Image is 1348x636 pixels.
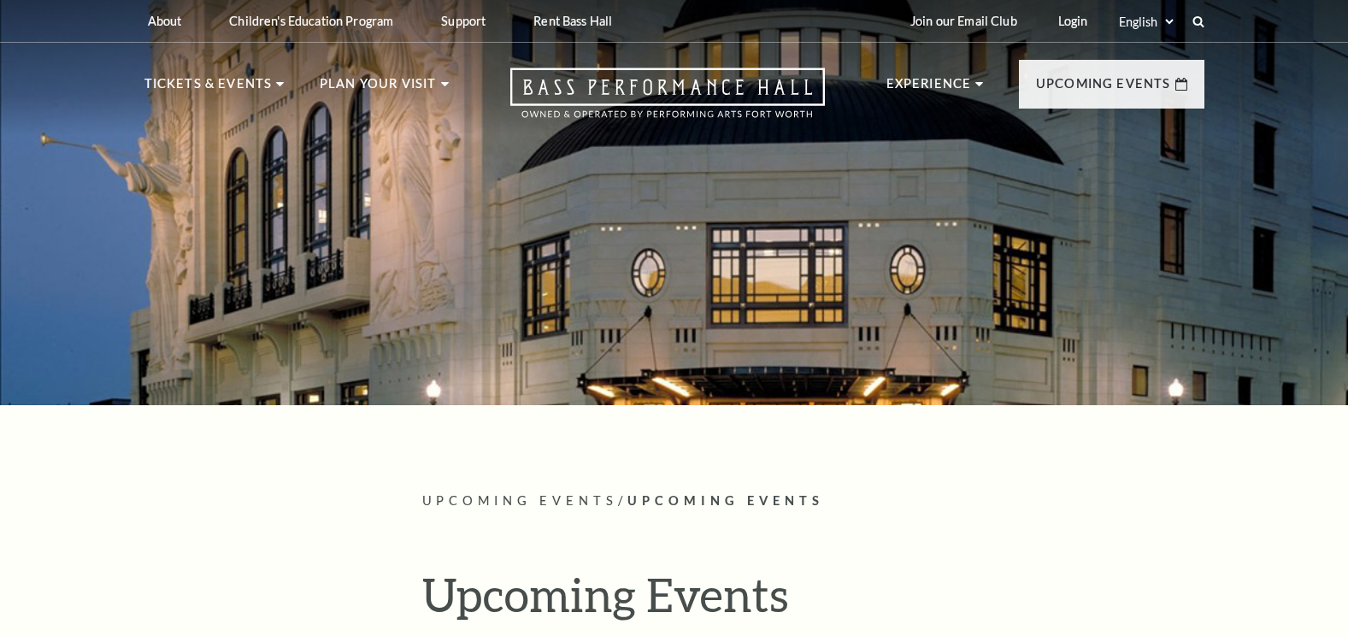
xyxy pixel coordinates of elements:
[422,491,1204,512] p: /
[1115,14,1176,30] select: Select:
[533,14,612,28] p: Rent Bass Hall
[422,493,619,508] span: Upcoming Events
[229,14,393,28] p: Children's Education Program
[1036,74,1171,104] p: Upcoming Events
[148,14,182,28] p: About
[144,74,273,104] p: Tickets & Events
[627,493,824,508] span: Upcoming Events
[441,14,486,28] p: Support
[320,74,437,104] p: Plan Your Visit
[886,74,972,104] p: Experience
